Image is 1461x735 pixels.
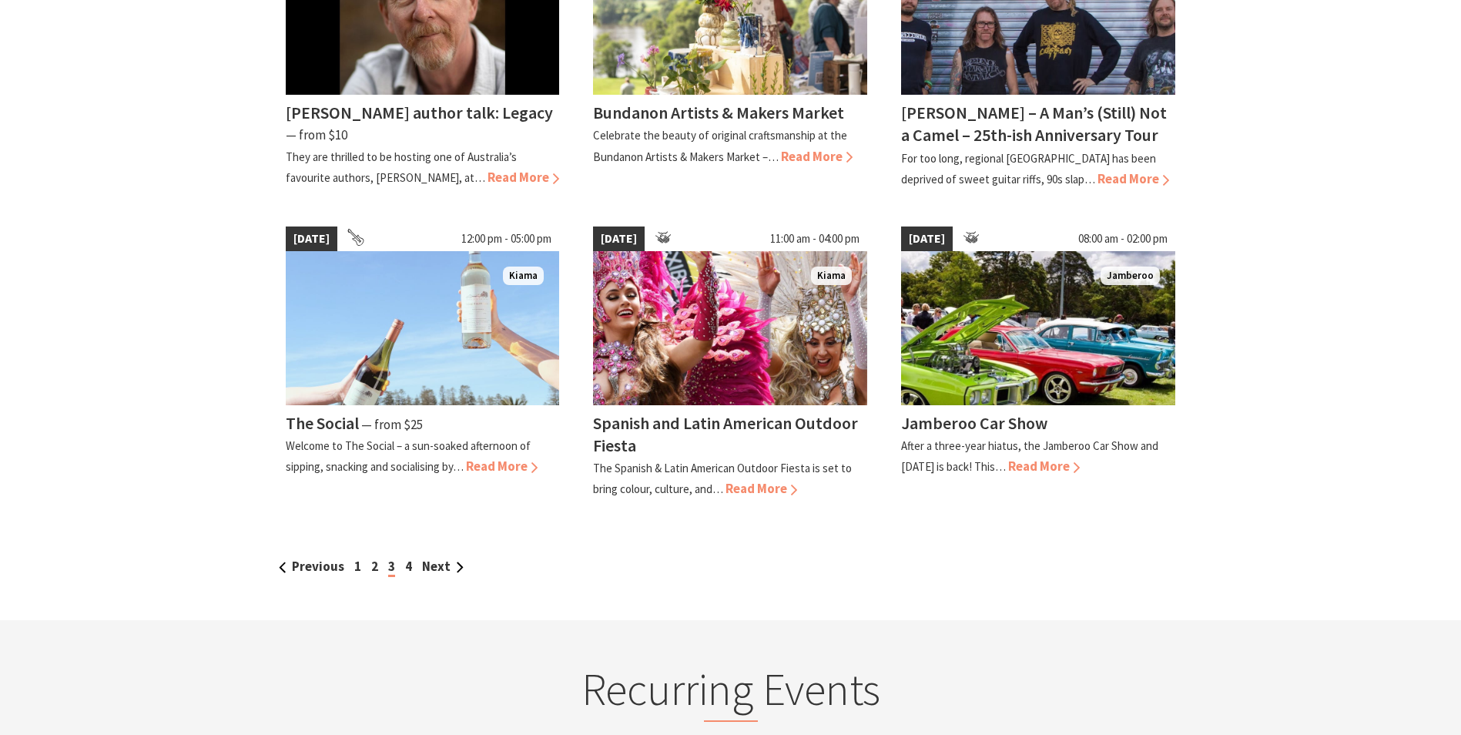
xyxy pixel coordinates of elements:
span: Read More [1008,458,1080,475]
span: 08:00 am - 02:00 pm [1071,227,1175,251]
span: 12:00 pm - 05:00 pm [454,227,559,251]
h4: The Social [286,412,359,434]
a: Next [422,558,464,575]
p: They are thrilled to be hosting one of Australia’s favourite authors, [PERSON_NAME], at… [286,149,517,185]
a: [DATE] 12:00 pm - 05:00 pm The Social Kiama The Social ⁠— from $25 Welcome to The Social – a sun-... [286,227,560,499]
a: 1 [354,558,361,575]
span: Read More [466,458,538,475]
h4: Jamberoo Car Show [901,412,1047,434]
span: Jamberoo [1101,267,1160,286]
span: 3 [388,558,395,577]
span: Kiama [811,267,852,286]
span: Kiama [503,267,544,286]
p: The Spanish & Latin American Outdoor Fiesta is set to bring colour, culture, and… [593,461,852,496]
a: [DATE] 11:00 am - 04:00 pm Dancers in jewelled pink and silver costumes with feathers, holding th... [593,227,867,499]
p: After a three-year hiatus, the Jamberoo Car Show and [DATE] is back! This… [901,438,1158,474]
span: [DATE] [901,227,953,251]
p: Celebrate the beauty of original craftsmanship at the Bundanon Artists & Makers Market –… [593,128,847,163]
span: [DATE] [593,227,645,251]
p: For too long, regional [GEOGRAPHIC_DATA] has been deprived of sweet guitar riffs, 90s slap… [901,151,1156,186]
h4: Spanish and Latin American Outdoor Fiesta [593,412,858,456]
p: Welcome to The Social – a sun-soaked afternoon of sipping, snacking and socialising by… [286,438,531,474]
span: ⁠— from $25 [361,416,423,433]
h4: [PERSON_NAME] – A Man’s (Still) Not a Camel – 25th-ish Anniversary Tour [901,102,1167,146]
a: Previous [279,558,344,575]
h4: [PERSON_NAME] author talk: Legacy [286,102,553,123]
img: The Social [286,251,560,405]
h4: Bundanon Artists & Makers Market [593,102,844,123]
span: [DATE] [286,227,337,251]
span: Read More [725,480,797,497]
span: Read More [781,148,853,165]
span: 11:00 am - 04:00 pm [762,227,867,251]
span: Read More [1097,170,1169,187]
a: [DATE] 08:00 am - 02:00 pm Jamberoo Car Show Jamberoo Jamberoo Car Show After a three-year hiatus... [901,227,1175,499]
a: 2 [371,558,378,575]
span: ⁠— from $10 [286,126,347,143]
h2: Recurring Events [429,663,1033,723]
a: 4 [405,558,412,575]
span: Read More [488,169,559,186]
img: Jamberoo Car Show [901,251,1175,405]
img: Dancers in jewelled pink and silver costumes with feathers, holding their hands up while smiling [593,251,867,405]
